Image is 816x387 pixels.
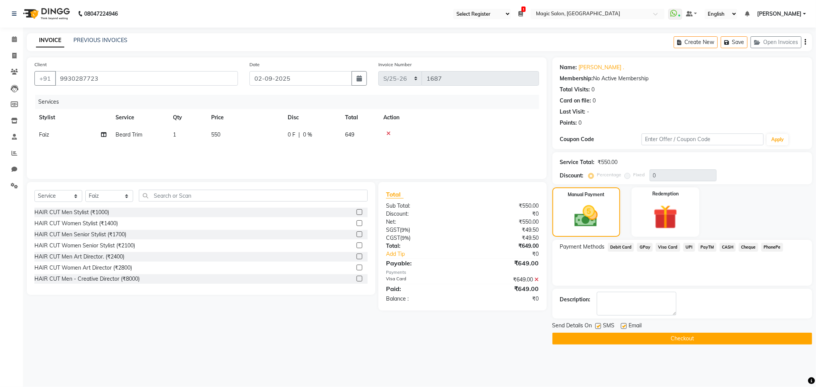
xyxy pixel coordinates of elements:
div: Payable: [380,259,463,268]
span: PhonePe [761,243,783,252]
div: HAIR CUT Women Stylist (₹1400) [34,220,118,228]
span: Email [629,322,642,331]
div: Paid: [380,284,463,293]
div: 0 [593,97,596,105]
div: ₹0 [463,295,545,303]
div: HAIR CUT Men - Creative Director (₹8000) [34,275,140,283]
div: Card on file: [560,97,591,105]
div: Points: [560,119,577,127]
label: Fixed [634,171,645,178]
span: CASH [720,243,736,252]
div: ₹49.50 [463,226,545,234]
div: Service Total: [560,158,595,166]
span: 0 % [303,131,312,139]
div: ₹0 [463,210,545,218]
div: ₹49.50 [463,234,545,242]
th: Disc [283,109,340,126]
div: ₹550.00 [598,158,618,166]
span: 1 [521,7,526,12]
div: ₹649.00 [463,284,545,293]
img: _cash.svg [567,203,605,230]
div: ( ) [380,226,463,234]
th: Qty [168,109,207,126]
th: Total [340,109,379,126]
div: Visa Card [380,276,463,284]
th: Service [111,109,168,126]
a: 1 [518,10,523,17]
label: Client [34,61,47,68]
div: HAIR CUT Men Senior Stylist (₹1700) [34,231,126,239]
b: 08047224946 [84,3,118,24]
a: PREVIOUS INVOICES [73,37,127,44]
span: Beard Trim [116,131,142,138]
button: Save [721,36,748,48]
button: Apply [767,134,788,145]
label: Manual Payment [568,191,604,198]
div: Sub Total: [380,202,463,210]
span: 649 [345,131,354,138]
th: Price [207,109,283,126]
span: Payment Methods [560,243,605,251]
span: 9% [402,235,409,241]
div: Payments [386,269,539,276]
input: Search or Scan [139,190,368,202]
div: Membership: [560,75,593,83]
span: Faiz [39,131,49,138]
span: Send Details On [552,322,592,331]
button: Open Invoices [751,36,801,48]
th: Stylist [34,109,111,126]
div: ₹550.00 [463,218,545,226]
span: Cheque [739,243,758,252]
span: Debit Card [608,243,634,252]
a: [PERSON_NAME] . [579,63,624,72]
span: SGST [386,226,400,233]
div: 0 [579,119,582,127]
span: GPay [637,243,653,252]
span: 9% [401,227,409,233]
div: Net: [380,218,463,226]
div: Description: [560,296,591,304]
div: - [587,108,590,116]
span: PayTM [698,243,717,252]
div: Coupon Code [560,135,642,143]
div: HAIR CUT Women Art Director (₹2800) [34,264,132,272]
img: logo [20,3,72,24]
span: SMS [603,322,615,331]
label: Redemption [652,190,679,197]
div: ₹649.00 [463,276,545,284]
span: CGST [386,234,400,241]
span: Visa Card [656,243,680,252]
div: ( ) [380,234,463,242]
div: Last Visit: [560,108,586,116]
div: 0 [592,86,595,94]
th: Action [379,109,539,126]
input: Enter Offer / Coupon Code [642,133,764,145]
input: Search by Name/Mobile/Email/Code [55,71,238,86]
label: Percentage [597,171,622,178]
div: Discount: [560,172,584,180]
span: 0 F [288,131,295,139]
button: Create New [674,36,718,48]
a: Add Tip [380,250,476,258]
div: HAIR CUT Men Stylist (₹1000) [34,208,109,216]
span: Total [386,190,404,198]
span: | [298,131,300,139]
div: Total: [380,242,463,250]
div: ₹649.00 [463,242,545,250]
span: UPI [683,243,695,252]
div: Services [35,95,545,109]
div: Balance : [380,295,463,303]
a: INVOICE [36,34,64,47]
div: ₹550.00 [463,202,545,210]
span: 550 [211,131,220,138]
img: _gift.svg [646,202,685,232]
div: No Active Membership [560,75,805,83]
button: +91 [34,71,56,86]
div: HAIR CUT Women Senior Stylist (₹2100) [34,242,135,250]
div: ₹649.00 [463,259,545,268]
div: Discount: [380,210,463,218]
div: Name: [560,63,577,72]
span: 1 [173,131,176,138]
label: Invoice Number [378,61,412,68]
label: Date [249,61,260,68]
